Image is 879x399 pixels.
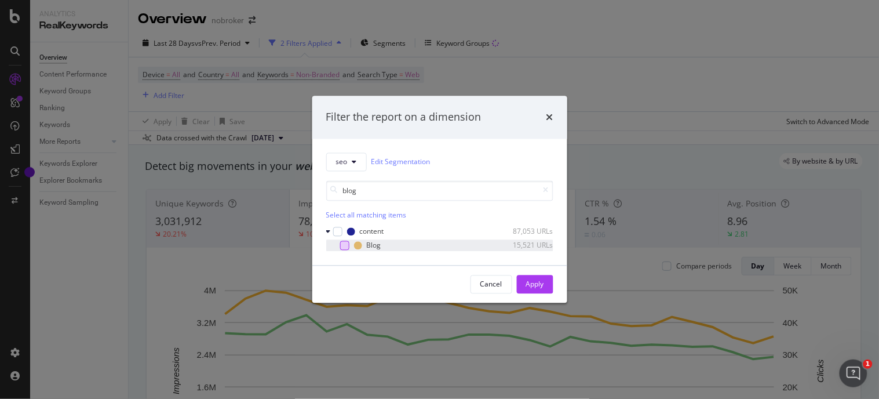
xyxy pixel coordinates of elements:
[312,96,567,303] div: modal
[546,110,553,125] div: times
[336,157,348,167] span: seo
[526,280,544,289] div: Apply
[863,360,873,369] span: 1
[371,156,431,168] a: Edit Segmentation
[360,227,384,237] div: content
[470,275,512,293] button: Cancel
[840,360,867,387] iframe: Intercom live chat
[480,280,502,289] div: Cancel
[517,275,553,293] button: Apply
[326,210,553,220] div: Select all matching items
[326,110,482,125] div: Filter the report on a dimension
[497,227,553,237] div: 87,053 URLs
[326,180,553,201] input: Search
[497,241,553,251] div: 15,521 URLs
[367,241,381,251] div: Blog
[326,153,367,171] button: seo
